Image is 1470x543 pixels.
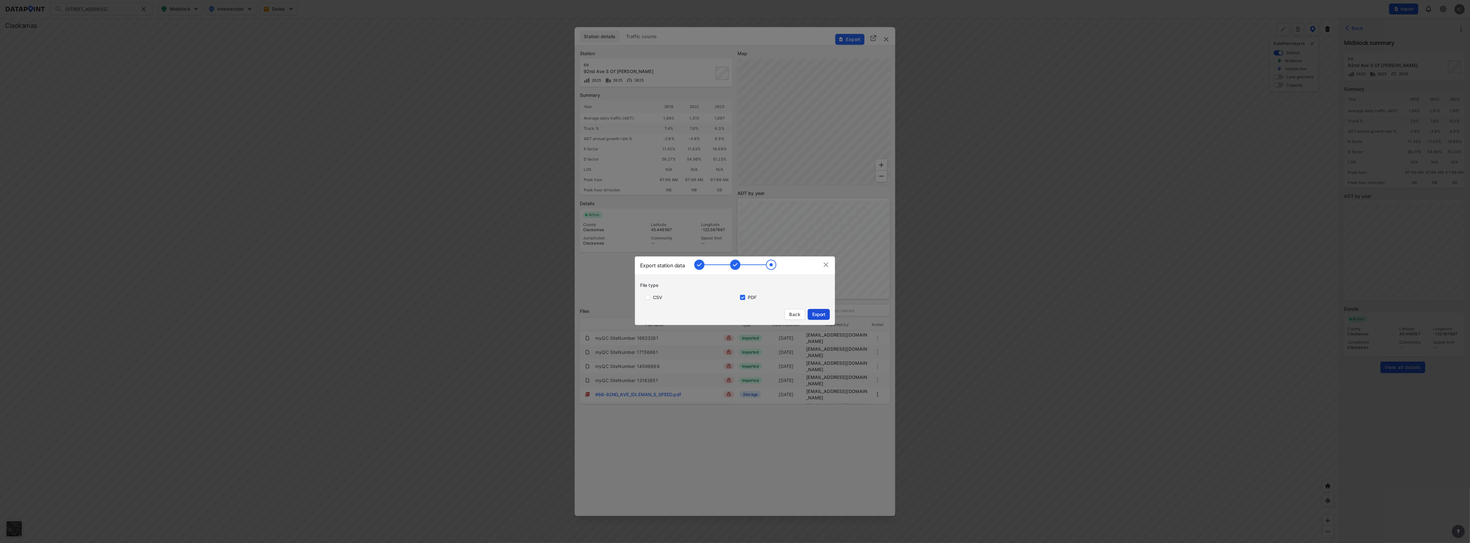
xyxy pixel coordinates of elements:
[694,260,776,270] img: 1r8AAAAASUVORK5CYII=
[789,311,801,318] span: Back
[812,311,826,318] span: Export
[822,261,830,269] img: IvGo9hDFjq0U70AQfCTEoVEAFwAAAAASUVORK5CYII=
[653,294,662,301] label: CSV
[640,282,835,288] div: File type
[748,294,756,301] label: PDF
[640,262,685,269] div: Export station data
